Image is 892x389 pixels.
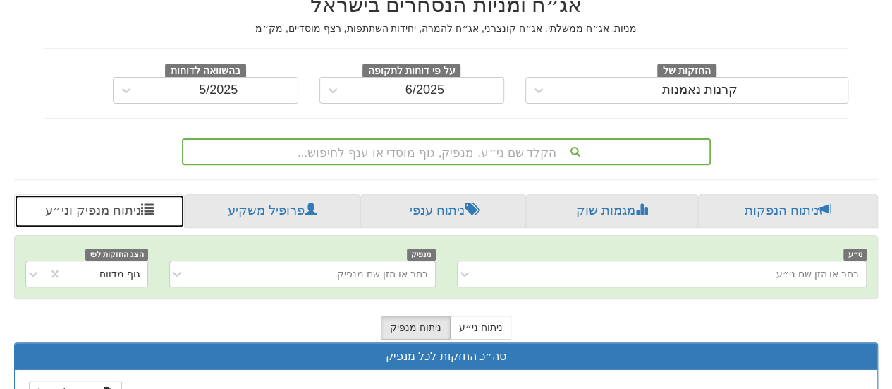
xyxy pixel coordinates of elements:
[183,140,709,164] div: הקלד שם ני״ע, מנפיק, גוף מוסדי או ענף לחיפוש...
[662,83,738,97] div: קרנות נאמנות
[360,194,526,228] a: ניתוח ענפי
[405,83,444,97] div: 6/2025
[526,194,697,228] a: מגמות שוק
[185,194,360,228] a: פרופיל משקיע
[698,194,878,228] a: ניתוח הנפקות
[407,249,436,261] span: מנפיק
[165,64,246,79] span: בהשוואה לדוחות
[843,249,867,261] span: ני״ע
[14,194,185,228] a: ניתוח מנפיק וני״ע
[44,23,848,34] h5: מניות, אג״ח ממשלתי, אג״ח קונצרני, אג״ח להמרה, יחידות השתתפות, רצף מוסדיים, מק״מ
[199,83,238,97] div: 5/2025
[776,267,859,281] div: בחר או הזן שם ני״ע
[657,64,716,79] span: החזקות של
[85,249,147,261] span: הצג החזקות לפי
[381,316,451,340] button: ניתוח מנפיק
[362,64,460,79] span: על פי דוחות לתקופה
[25,350,867,363] h3: סה״כ החזקות לכל מנפיק
[337,267,428,281] div: בחר או הזן שם מנפיק
[450,316,512,340] button: ניתוח ני״ע
[99,267,140,281] div: גוף מדווח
